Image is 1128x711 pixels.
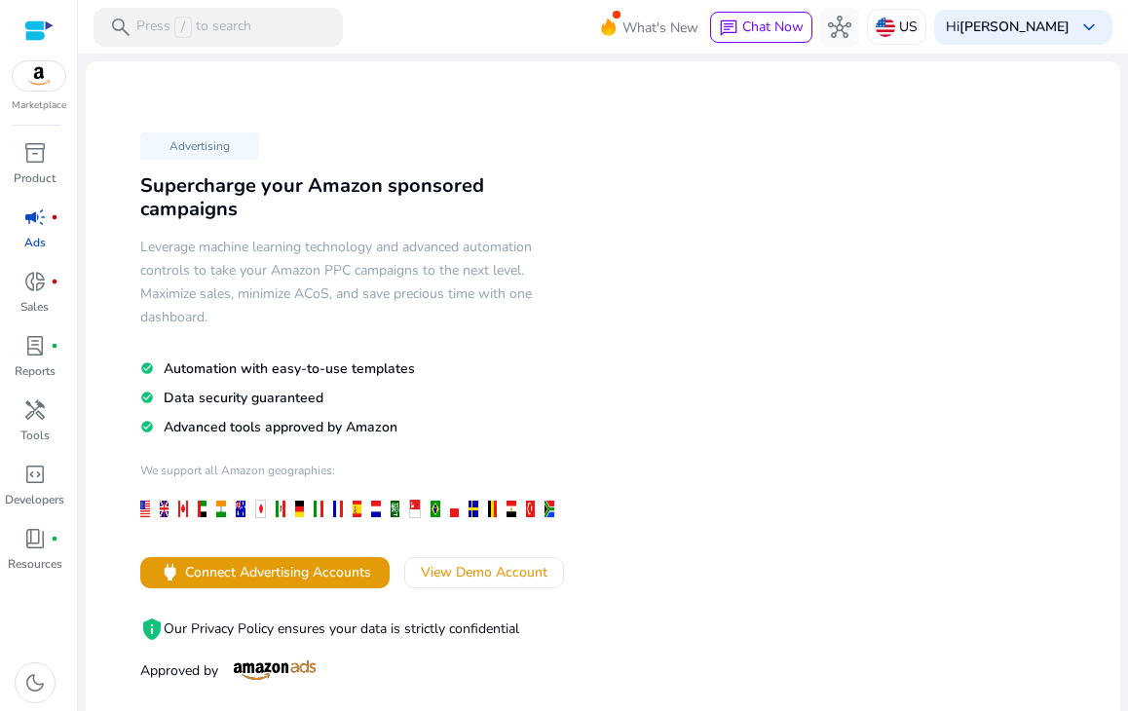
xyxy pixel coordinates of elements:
span: hub [828,16,851,39]
span: chat [719,19,738,38]
span: What's New [622,11,698,45]
span: book_4 [23,527,47,550]
p: Resources [8,555,62,573]
img: amazon.svg [13,61,65,91]
p: US [899,10,918,44]
mat-icon: check_circle [140,390,154,406]
span: donut_small [23,270,47,293]
span: power [159,561,181,583]
h5: Leverage machine learning technology and advanced automation controls to take your Amazon PPC cam... [140,236,564,329]
span: View Demo Account [421,562,547,582]
button: View Demo Account [404,557,564,588]
span: inventory_2 [23,141,47,165]
span: Chat Now [742,18,804,36]
span: fiber_manual_record [51,278,58,285]
p: Product [14,169,56,187]
span: campaign [23,206,47,229]
span: handyman [23,398,47,422]
p: Marketplace [12,98,66,113]
mat-icon: check_circle [140,419,154,435]
p: Reports [15,362,56,380]
span: Data security guaranteed [164,389,323,407]
p: Tools [20,427,50,444]
span: search [109,16,132,39]
b: [PERSON_NAME] [959,18,1070,36]
span: / [174,17,192,38]
mat-icon: check_circle [140,360,154,377]
span: fiber_manual_record [51,535,58,543]
span: fiber_manual_record [51,213,58,221]
p: Our Privacy Policy ensures your data is strictly confidential [140,617,564,641]
span: Automation with easy-to-use templates [164,359,415,378]
p: Ads [24,234,46,251]
p: Approved by [140,660,564,681]
p: Press to search [136,17,251,38]
button: hub [820,8,859,47]
p: Hi [946,20,1070,34]
p: Advertising [140,132,259,160]
mat-icon: privacy_tip [140,617,164,641]
span: Connect Advertising Accounts [185,562,371,582]
span: dark_mode [23,671,47,694]
span: lab_profile [23,334,47,357]
button: chatChat Now [710,12,812,43]
p: Sales [20,298,49,316]
h3: Supercharge your Amazon sponsored campaigns [140,174,564,221]
button: powerConnect Advertising Accounts [140,557,390,588]
img: us.svg [876,18,895,37]
span: Advanced tools approved by Amazon [164,418,397,436]
h4: We support all Amazon geographies: [140,463,564,493]
span: fiber_manual_record [51,342,58,350]
span: keyboard_arrow_down [1077,16,1101,39]
span: code_blocks [23,463,47,486]
p: Developers [5,491,64,508]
